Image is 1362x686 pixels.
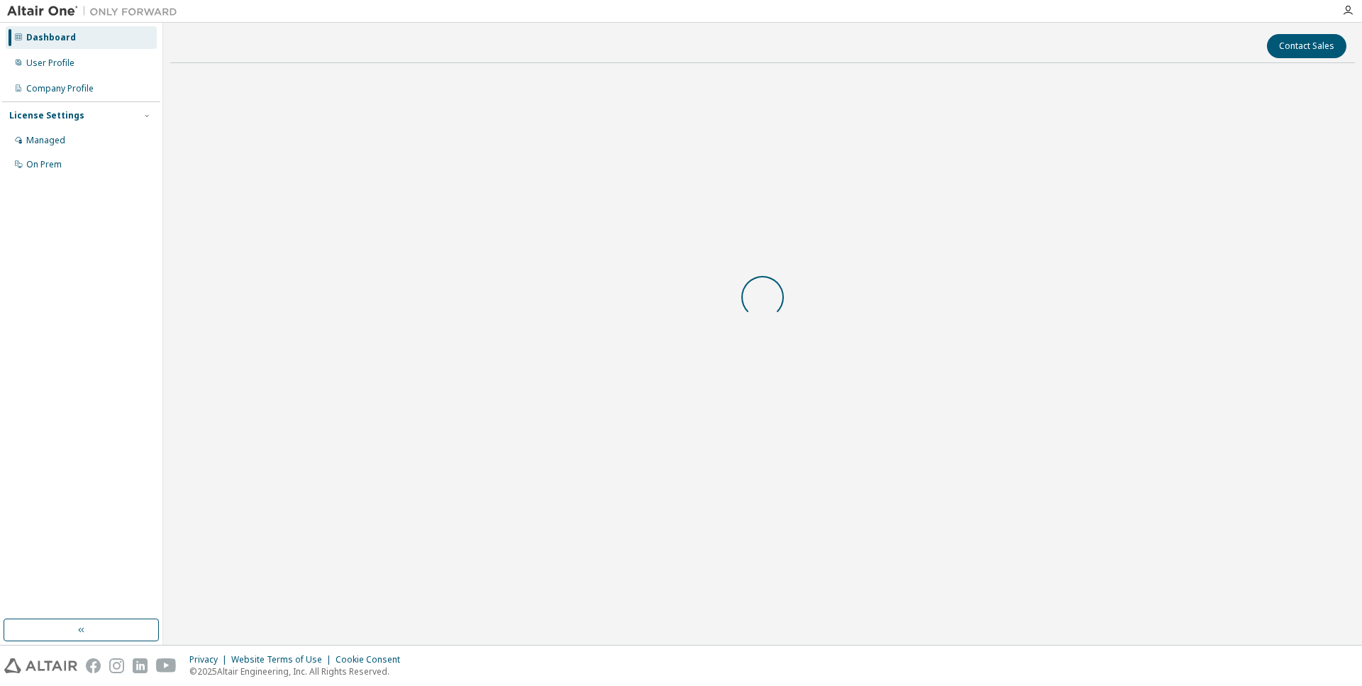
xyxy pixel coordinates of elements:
button: Contact Sales [1267,34,1346,58]
div: Privacy [189,654,231,665]
div: Cookie Consent [336,654,409,665]
div: Managed [26,135,65,146]
img: facebook.svg [86,658,101,673]
div: Company Profile [26,83,94,94]
div: License Settings [9,110,84,121]
img: linkedin.svg [133,658,148,673]
img: instagram.svg [109,658,124,673]
img: altair_logo.svg [4,658,77,673]
div: On Prem [26,159,62,170]
div: User Profile [26,57,74,69]
div: Dashboard [26,32,76,43]
img: Altair One [7,4,184,18]
img: youtube.svg [156,658,177,673]
div: Website Terms of Use [231,654,336,665]
p: © 2025 Altair Engineering, Inc. All Rights Reserved. [189,665,409,677]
